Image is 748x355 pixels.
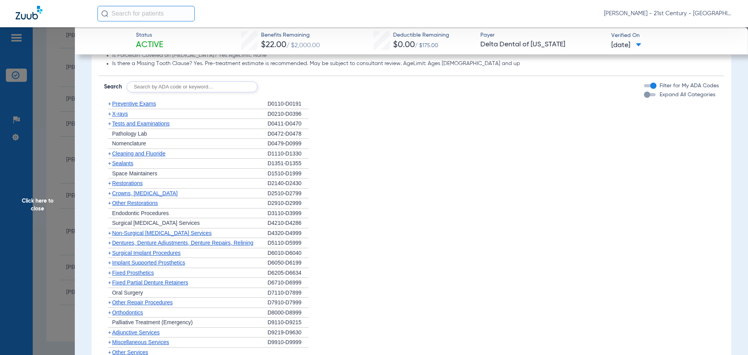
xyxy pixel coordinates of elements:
span: Nomenclature [112,140,146,147]
img: Search Icon [101,10,108,17]
div: D4320-D4999 [268,228,309,238]
span: [PERSON_NAME] - 21st Century - [GEOGRAPHIC_DATA] [604,10,732,18]
div: D6710-D6999 [268,278,309,288]
span: + [108,190,111,196]
label: Filter for My ADA Codes [658,82,719,90]
span: Delta Dental of [US_STATE] [480,40,605,49]
div: D0411-D0470 [268,119,309,129]
span: Orthodontics [112,309,143,316]
span: Deductible Remaining [393,31,449,39]
span: + [108,240,111,246]
span: $0.00 [393,41,415,49]
span: Adjunctive Services [112,329,160,336]
div: D6050-D6199 [268,258,309,268]
div: D0210-D0396 [268,109,309,119]
span: $22.00 [261,41,286,49]
span: + [108,270,111,276]
span: Miscellaneous Services [112,339,169,345]
span: Crowns, [MEDICAL_DATA] [112,190,178,196]
span: / $2,000.00 [286,42,320,49]
span: Expand All Categories [660,92,715,97]
span: X-rays [112,111,128,117]
span: [DATE] [611,41,641,50]
span: + [108,160,111,166]
div: D1510-D1999 [268,169,309,179]
span: Implant Supported Prosthetics [112,260,185,266]
div: D9110-D9215 [268,318,309,328]
div: D9219-D9630 [268,328,309,338]
span: Endodontic Procedures [112,210,169,216]
span: + [108,339,111,345]
span: Pathology Lab [112,131,147,137]
div: D8000-D8999 [268,308,309,318]
div: D6010-D6040 [268,248,309,258]
span: / $175.00 [415,43,438,48]
span: + [108,200,111,206]
span: Tests and Examinations [112,120,170,127]
span: + [108,111,111,117]
div: D6205-D6634 [268,268,309,278]
span: Preventive Exams [112,101,156,107]
span: Cleaning and Fluoride [112,150,166,157]
div: D5110-D5999 [268,238,309,248]
span: + [108,279,111,286]
span: Space Maintainers [112,170,157,177]
div: D0110-D0191 [268,99,309,109]
span: Search [104,83,122,91]
li: Is Porcelain Covered on [MEDICAL_DATA]? Yes AgeLimit: None [112,52,719,59]
div: D0472-D0478 [268,129,309,139]
span: + [108,260,111,266]
span: Active [136,40,163,51]
span: Palliative Treatment (Emergency) [112,319,193,325]
span: Fixed Partial Denture Retainers [112,279,188,286]
span: Oral Surgery [112,290,143,296]
span: Other Repair Procedures [112,299,173,306]
span: + [108,230,111,236]
span: Sealants [112,160,133,166]
div: D0479-D0999 [268,139,309,149]
span: + [108,309,111,316]
li: Is there a Missing Tooth Clause? Yes. Pre-treatment estimate is recommended. May be subject to co... [112,60,719,67]
span: Dentures, Denture Adjustments, Denture Repairs, Relining [112,240,254,246]
input: Search by ADA code or keyword… [127,81,258,92]
span: Surgical Implant Procedures [112,250,181,256]
div: D3110-D3999 [268,208,309,219]
span: + [108,180,111,186]
span: + [108,120,111,127]
div: D4210-D4286 [268,218,309,228]
span: Non-Surgical [MEDICAL_DATA] Services [112,230,212,236]
span: Fixed Prosthetics [112,270,154,276]
span: + [108,150,111,157]
input: Search for patients [97,6,195,21]
span: + [108,299,111,306]
span: + [108,101,111,107]
span: Benefits Remaining [261,31,320,39]
div: D2140-D2430 [268,178,309,189]
span: + [108,250,111,256]
span: Surgical [MEDICAL_DATA] Services [112,220,200,226]
span: Restorations [112,180,143,186]
div: D9910-D9999 [268,337,309,348]
span: Other Restorations [112,200,158,206]
div: D1351-D1355 [268,159,309,169]
div: D1110-D1330 [268,149,309,159]
div: D7910-D7999 [268,298,309,308]
span: + [108,329,111,336]
div: D7110-D7899 [268,288,309,298]
div: D2910-D2999 [268,198,309,208]
span: Payer [480,31,605,39]
span: Status [136,31,163,39]
div: D2510-D2799 [268,189,309,199]
img: Zuub Logo [16,6,42,19]
span: Verified On [611,32,736,40]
